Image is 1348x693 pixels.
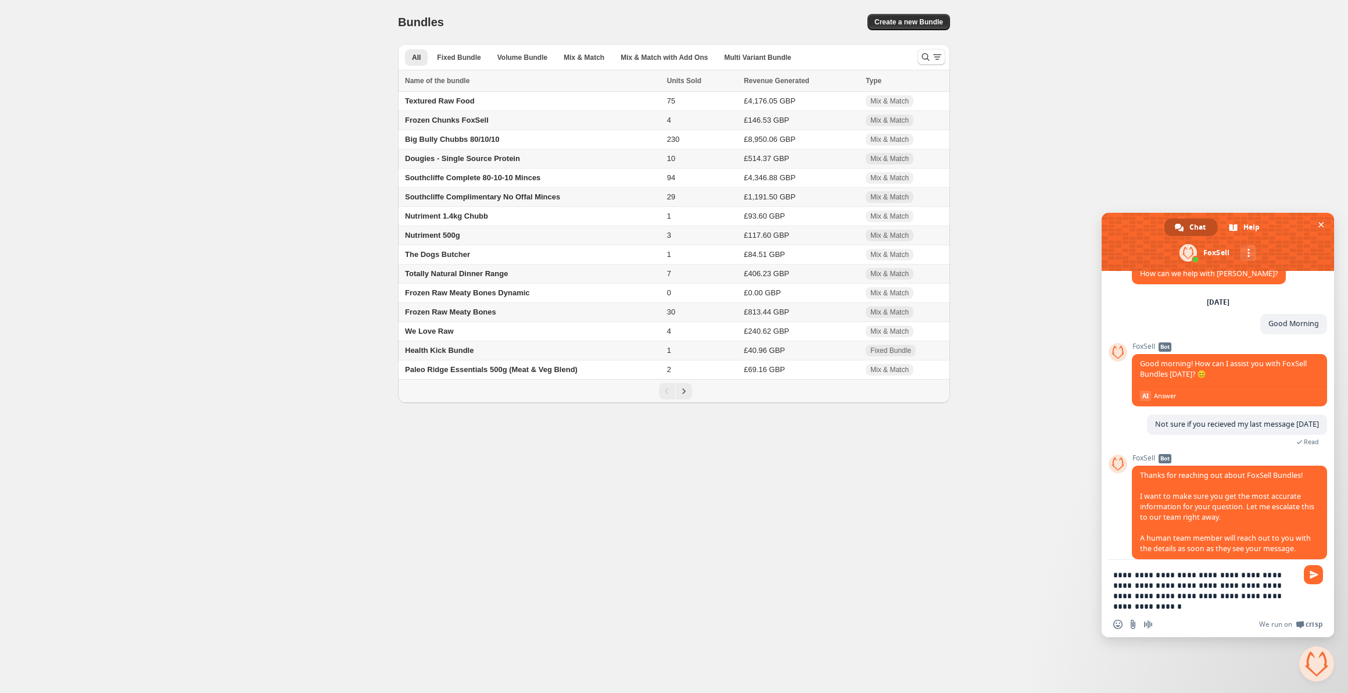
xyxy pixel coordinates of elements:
[744,154,789,163] span: £514.37 GBP
[667,154,675,163] span: 10
[870,269,909,278] span: Mix & Match
[867,14,950,30] button: Create a new Bundle
[405,192,560,201] span: Southcliffe Complimentary No Offal Minces
[874,17,943,27] span: Create a new Bundle
[1140,391,1151,401] span: AI
[744,365,785,374] span: £69.16 GBP
[398,15,444,29] h1: Bundles
[667,135,680,144] span: 230
[667,288,671,297] span: 0
[744,288,781,297] span: £0.00 GBP
[1140,359,1307,379] span: Good morning! How can I assist you with FoxSell Bundles [DATE]? 😊
[667,192,675,201] span: 29
[744,212,785,220] span: £93.60 GBP
[744,135,795,144] span: £8,950.06 GBP
[744,97,795,105] span: £4,176.05 GBP
[870,97,909,106] span: Mix & Match
[667,231,671,240] span: 3
[621,53,708,62] span: Mix & Match with Add Ons
[405,327,454,335] span: We Love Raw
[870,231,909,240] span: Mix & Match
[744,75,821,87] button: Revenue Generated
[676,383,692,399] button: Next
[870,135,909,144] span: Mix & Match
[1241,245,1256,261] div: More channels
[870,173,909,183] span: Mix & Match
[1306,620,1322,629] span: Crisp
[744,192,795,201] span: £1,191.50 GBP
[870,308,909,317] span: Mix & Match
[870,327,909,336] span: Mix & Match
[667,173,675,182] span: 94
[1207,299,1229,306] div: [DATE]
[1315,219,1327,231] span: Close chat
[866,75,943,87] div: Type
[405,135,500,144] span: Big Bully Chubbs 80/10/10
[437,53,481,62] span: Fixed Bundle
[1159,342,1171,352] span: Bot
[1259,620,1322,629] a: We run onCrisp
[1128,620,1138,629] span: Send a file
[744,269,789,278] span: £406.23 GBP
[1155,419,1319,429] span: Not sure if you recieved my last message [DATE]
[917,49,945,65] button: Search and filter results
[1143,620,1153,629] span: Audio message
[744,173,795,182] span: £4,346.88 GBP
[1299,646,1334,681] div: Close chat
[1304,438,1319,446] span: Read
[1140,269,1278,278] span: How can we help with [PERSON_NAME]?
[405,346,474,355] span: Health Kick Bundle
[405,154,520,163] span: Dougies - Single Source Protein
[870,365,909,374] span: Mix & Match
[405,231,460,240] span: Nutriment 500g
[724,53,791,62] span: Multi Variant Bundle
[870,212,909,221] span: Mix & Match
[1113,570,1297,612] textarea: Compose your message...
[1218,219,1271,236] div: Help
[1268,319,1319,328] span: Good Morning
[744,116,789,124] span: £146.53 GBP
[1259,620,1292,629] span: We run on
[497,53,547,62] span: Volume Bundle
[1132,342,1327,351] span: FoxSell
[1304,565,1323,584] span: Send
[667,212,671,220] span: 1
[744,308,789,316] span: £813.44 GBP
[870,116,909,125] span: Mix & Match
[405,212,488,220] span: Nutriment 1.4kg Chubb
[1164,219,1217,236] div: Chat
[1113,620,1123,629] span: Insert an emoji
[667,327,671,335] span: 4
[870,154,909,163] span: Mix & Match
[870,346,911,355] span: Fixed Bundle
[744,231,789,240] span: £117.60 GBP
[667,97,675,105] span: 75
[564,53,604,62] span: Mix & Match
[870,250,909,259] span: Mix & Match
[744,327,789,335] span: £240.62 GBP
[405,116,489,124] span: Frozen Chunks FoxSell
[744,346,785,355] span: £40.96 GBP
[744,250,785,259] span: £84.51 GBP
[1132,454,1327,462] span: FoxSell
[398,379,950,403] nav: Pagination
[1243,219,1260,236] span: Help
[1154,391,1319,401] span: Answer
[667,75,701,87] span: Units Sold
[1159,454,1171,463] span: Bot
[405,308,496,316] span: Frozen Raw Meaty Bones
[405,250,470,259] span: The Dogs Butcher
[744,75,809,87] span: Revenue Generated
[405,288,530,297] span: Frozen Raw Meaty Bones Dynamic
[1189,219,1206,236] span: Chat
[870,288,909,298] span: Mix & Match
[412,53,421,62] span: All
[870,192,909,202] span: Mix & Match
[405,269,508,278] span: Totally Natural Dinner Range
[405,365,578,374] span: Paleo Ridge Essentials 500g (Meat & Veg Blend)
[667,250,671,259] span: 1
[405,75,660,87] div: Name of the bundle
[405,173,540,182] span: Southcliffe Complete 80-10-10 Minces
[667,269,671,278] span: 7
[667,116,671,124] span: 4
